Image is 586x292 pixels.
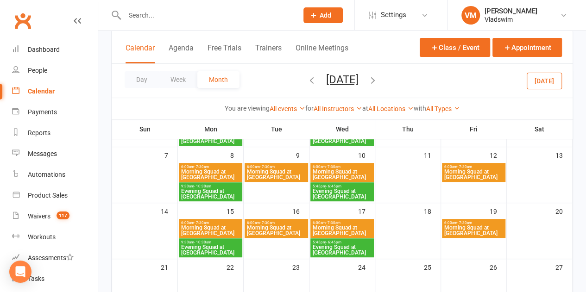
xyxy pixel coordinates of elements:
span: 9:30am [181,240,240,244]
div: 26 [490,259,506,274]
div: 10 [358,147,375,162]
button: Calendar [126,43,155,63]
span: - 6:45pm [326,184,341,188]
div: 16 [292,203,309,218]
a: Workouts [12,227,98,248]
span: Evening Squad at [GEOGRAPHIC_DATA] [312,244,372,255]
div: 13 [555,147,572,162]
span: - 6:45pm [326,240,341,244]
span: Evening Squad at [GEOGRAPHIC_DATA] [181,244,240,255]
span: Evening Squad at [GEOGRAPHIC_DATA] [312,133,372,144]
button: Add [303,7,343,23]
span: 6:00am [246,221,306,225]
span: Settings [381,5,406,25]
div: 8 [230,147,243,162]
div: Vladswim [485,15,537,24]
button: Free Trials [208,43,241,63]
button: Week [159,71,197,88]
span: Morning Squad at [GEOGRAPHIC_DATA] [312,225,372,236]
span: - 7:30am [457,221,472,225]
a: Automations [12,164,98,185]
div: 11 [424,147,441,162]
div: Tasks [28,275,44,282]
a: Waivers 117 [12,206,98,227]
span: Evening Squad at [GEOGRAPHIC_DATA] [312,188,372,199]
span: 117 [57,211,69,219]
div: Reports [28,129,50,137]
div: Open Intercom Messenger [9,261,32,283]
strong: with [414,105,426,112]
div: VM [461,6,480,25]
span: Evening Squad at [GEOGRAPHIC_DATA] [181,188,240,199]
th: Mon [178,119,244,139]
a: Payments [12,102,98,123]
a: Clubworx [11,9,34,32]
span: 6:00am [444,165,504,169]
div: Assessments [28,254,74,261]
div: People [28,67,47,74]
div: Dashboard [28,46,60,53]
strong: You are viewing [225,105,270,112]
span: 6:00am [181,221,240,225]
span: 6:00am [444,221,504,225]
a: All Instructors [314,105,362,112]
span: - 7:30am [194,221,209,225]
span: Morning Squad at [GEOGRAPHIC_DATA] [246,169,306,180]
div: Product Sales [28,192,68,199]
span: Morning Squad at [GEOGRAPHIC_DATA] [444,169,504,180]
a: All events [270,105,305,112]
span: 6:00am [246,165,306,169]
span: Morning Squad at [GEOGRAPHIC_DATA] [181,169,240,180]
button: Agenda [169,43,194,63]
span: 5:45pm [312,240,372,244]
button: [DATE] [326,73,359,86]
div: 17 [358,203,375,218]
a: Assessments [12,248,98,268]
div: [PERSON_NAME] [485,7,537,15]
div: 18 [424,203,441,218]
button: Appointment [492,38,562,57]
span: Evening Squad at [GEOGRAPHIC_DATA] [181,133,240,144]
strong: at [362,105,368,112]
span: Morning Squad at [GEOGRAPHIC_DATA] [312,169,372,180]
div: 14 [161,203,177,218]
a: Dashboard [12,39,98,60]
span: 6:00am [312,221,372,225]
div: 27 [555,259,572,274]
div: 9 [296,147,309,162]
div: 24 [358,259,375,274]
button: Trainers [255,43,282,63]
th: Thu [375,119,441,139]
button: [DATE] [527,72,562,89]
div: 15 [227,203,243,218]
span: 9:30am [181,184,240,188]
span: - 7:30am [194,165,209,169]
button: Online Meetings [296,43,348,63]
a: Reports [12,123,98,143]
div: 19 [490,203,506,218]
div: Automations [28,171,65,178]
span: Morning Squad at [GEOGRAPHIC_DATA] [181,225,240,236]
div: 25 [424,259,441,274]
span: - 10:30am [194,184,211,188]
div: 7 [164,147,177,162]
span: - 7:30am [260,165,275,169]
span: - 7:30am [457,165,472,169]
div: Messages [28,150,57,157]
th: Sat [507,119,573,139]
input: Search... [122,9,292,22]
span: 6:00am [181,165,240,169]
th: Fri [441,119,507,139]
a: Tasks [12,268,98,289]
a: All Types [426,105,460,112]
button: Month [197,71,239,88]
th: Tue [244,119,309,139]
span: - 7:30am [326,221,340,225]
span: 6:00am [312,165,372,169]
div: 21 [161,259,177,274]
th: Wed [309,119,375,139]
div: 23 [292,259,309,274]
div: Payments [28,108,57,116]
div: Calendar [28,87,55,95]
button: Class / Event [420,38,490,57]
